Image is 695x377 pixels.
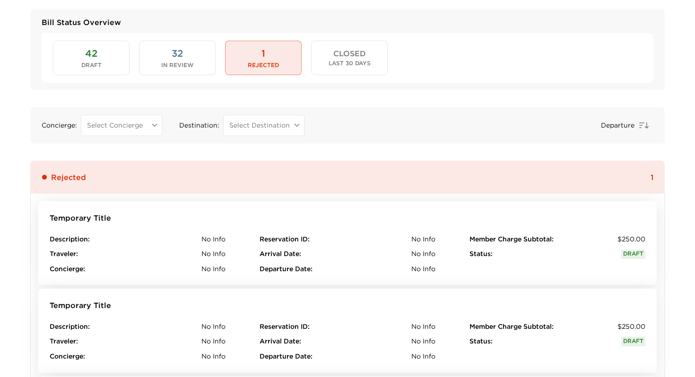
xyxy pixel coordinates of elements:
span: Arrival Date : [260,249,301,259]
span: Concierge : [50,265,85,274]
span: 1 [90,172,653,182]
span: Destination : [179,121,219,130]
span: Description : [50,235,90,244]
span: No Info [201,235,226,244]
span: Rejected [248,62,279,69]
span: Member Charge Subtotal : [469,322,554,332]
span: No Info [201,352,226,361]
span: Traveler : [50,249,78,259]
span: Status : [469,249,493,259]
span: Member Charge Subtotal : [469,235,554,244]
span: CLOSED [333,49,366,58]
span: In Review [161,62,193,69]
span: Draft [81,62,102,69]
span: Select Concierge [87,121,143,129]
span: Temporary Title [50,213,111,223]
button: 1Rejected [225,41,302,75]
button: Temporary TitleDescription:No InfoTraveler:No InfoConcierge:No InfoReservation ID:No InfoArrival ... [38,289,657,372]
span: No Info [411,235,435,244]
span: Select Destination [229,121,290,129]
span: Status : [469,337,493,346]
span: Reservation ID : [260,235,310,244]
span: No Info [411,337,435,346]
span: Temporary Title [50,300,111,310]
span: Draft [621,337,645,346]
span: Departure [601,121,634,130]
span: Reservation ID : [260,322,310,332]
span: No Info [201,265,226,274]
span: Departure Date : [260,265,313,274]
span: Traveler : [50,337,78,346]
span: No Info [201,337,226,346]
button: Temporary TitleDescription:No InfoTraveler:No InfoConcierge:No InfoReservation ID:No InfoArrival ... [38,201,657,285]
span: Arrival Date : [260,337,301,346]
button: CLOSEDLast 30 Days [311,41,388,75]
span: 42 [85,47,97,60]
button: 32In Review [139,41,216,75]
span: $250.00 [617,235,645,244]
span: Concierge : [42,121,77,130]
span: No Info [201,322,226,332]
span: No Info [411,322,435,332]
span: Bill Status Overview [42,17,653,27]
span: Concierge : [50,352,85,361]
span: 1 [261,47,265,60]
span: Departure Date : [260,352,313,361]
span: 32 [172,47,183,60]
span: $250.00 [617,322,645,332]
span: No Info [411,352,435,361]
span: Last 30 Days [329,60,371,67]
span: No Info [411,249,435,259]
span: Rejected [51,172,86,182]
button: 42Draft [53,41,130,75]
span: Description : [50,322,90,332]
span: Draft [621,249,645,259]
span: No Info [411,265,435,274]
span: No Info [201,249,226,259]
